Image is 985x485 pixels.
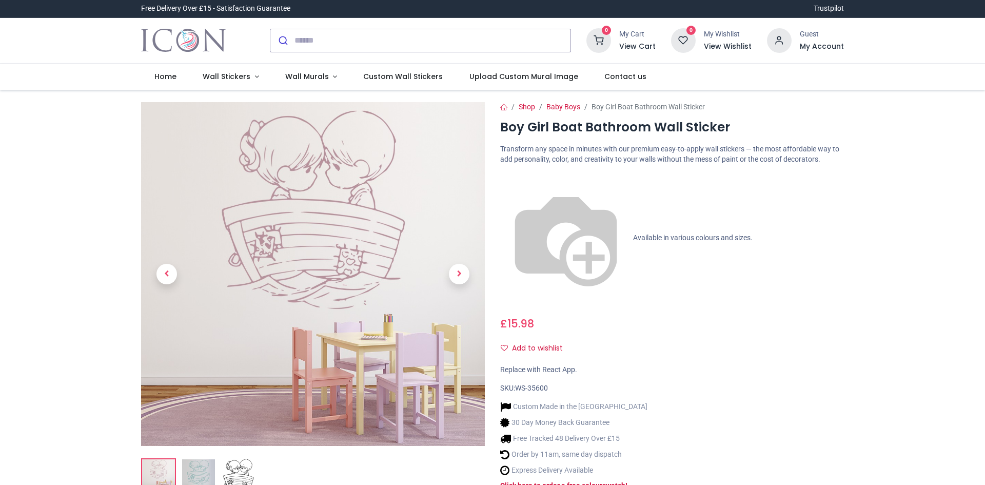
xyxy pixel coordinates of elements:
[500,417,647,428] li: 30 Day Money Back Guarantee
[203,71,250,82] span: Wall Stickers
[270,29,294,52] button: Submit
[814,4,844,14] a: Trustpilot
[141,154,192,395] a: Previous
[602,26,612,35] sup: 0
[449,264,469,284] span: Next
[500,365,844,375] div: Replace with React App.
[500,449,647,460] li: Order by 11am, same day dispatch
[704,42,752,52] a: View Wishlist
[800,42,844,52] a: My Account
[500,316,534,331] span: £
[671,35,696,44] a: 0
[800,29,844,40] div: Guest
[500,144,844,164] p: Transform any space in minutes with our premium easy-to-apply wall stickers — the most affordable...
[500,401,647,412] li: Custom Made in the [GEOGRAPHIC_DATA]
[546,103,580,111] a: Baby Boys
[604,71,646,82] span: Contact us
[141,26,226,55] a: Logo of Icon Wall Stickers
[633,234,753,242] span: Available in various colours and sizes.
[285,71,329,82] span: Wall Murals
[500,172,632,304] img: color-wheel.png
[500,465,647,476] li: Express Delivery Available
[619,29,656,40] div: My Cart
[686,26,696,35] sup: 0
[500,119,844,136] h1: Boy Girl Boat Bathroom Wall Sticker
[592,103,705,111] span: Boy Girl Boat Bathroom Wall Sticker
[500,383,844,394] div: SKU:
[501,344,508,352] i: Add to wishlist
[586,35,611,44] a: 0
[156,264,177,284] span: Previous
[141,102,485,446] img: Boy Girl Boat Bathroom Wall Sticker
[141,26,226,55] img: Icon Wall Stickers
[507,316,534,331] span: 15.98
[363,71,443,82] span: Custom Wall Stickers
[704,29,752,40] div: My Wishlist
[141,4,290,14] div: Free Delivery Over £15 - Satisfaction Guarantee
[519,103,535,111] a: Shop
[619,42,656,52] a: View Cart
[434,154,485,395] a: Next
[189,64,272,90] a: Wall Stickers
[515,384,548,392] span: WS-35600
[469,71,578,82] span: Upload Custom Mural Image
[154,71,176,82] span: Home
[272,64,350,90] a: Wall Murals
[500,433,647,444] li: Free Tracked 48 Delivery Over £15
[500,340,572,357] button: Add to wishlistAdd to wishlist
